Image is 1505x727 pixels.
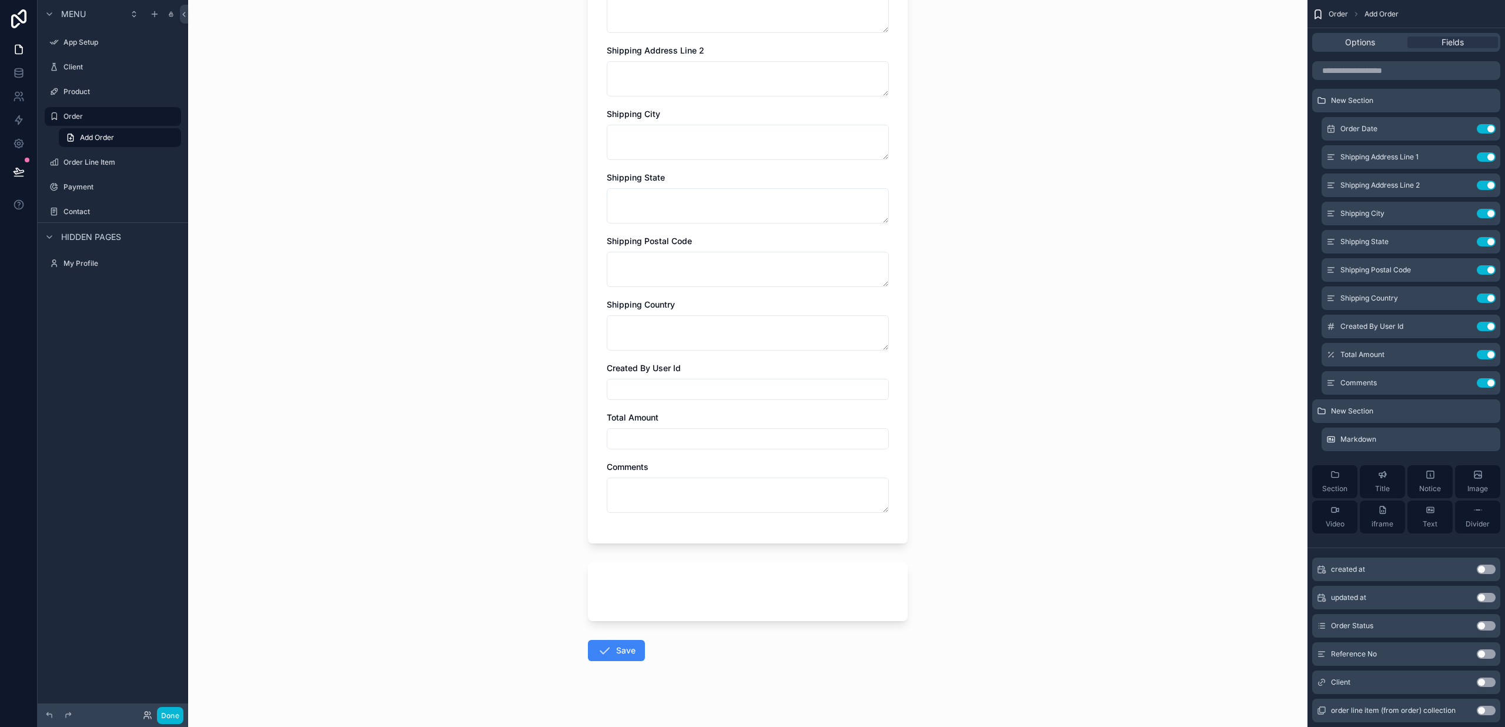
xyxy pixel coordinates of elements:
button: Done [157,707,183,724]
span: Order [1329,9,1348,19]
span: Divider [1466,519,1490,529]
span: Shipping State [607,172,665,182]
span: Video [1326,519,1345,529]
label: App Setup [63,38,179,47]
span: Section [1322,484,1347,493]
span: Text [1423,519,1437,529]
span: Client [1331,678,1350,687]
span: iframe [1372,519,1393,529]
label: Product [63,87,179,96]
a: Client [45,58,181,76]
button: Save [588,640,645,661]
span: Shipping Postal Code [1340,265,1411,275]
a: Product [45,82,181,101]
span: Add Order [1364,9,1399,19]
span: Comments [1340,378,1377,388]
span: Options [1345,36,1375,48]
span: Shipping Address Line 2 [607,45,704,55]
span: Image [1467,484,1488,493]
span: Shipping City [1340,209,1384,218]
a: Order Line Item [45,153,181,172]
button: Image [1455,465,1500,498]
span: Add Order [80,133,114,142]
a: App Setup [45,33,181,52]
span: New Section [1331,406,1373,416]
button: iframe [1360,501,1405,533]
span: updated at [1331,593,1366,602]
label: Order Line Item [63,158,179,167]
button: Section [1312,465,1357,498]
span: Shipping Address Line 1 [1340,152,1419,162]
a: Order [45,107,181,126]
button: Text [1407,501,1453,533]
span: created at [1331,565,1365,574]
span: Hidden pages [61,231,121,243]
span: Shipping Country [1340,294,1398,303]
a: Contact [45,202,181,221]
label: Order [63,112,174,121]
a: My Profile [45,254,181,273]
button: Divider [1455,501,1500,533]
a: Add Order [59,128,181,147]
span: Comments [607,462,648,472]
span: Title [1375,484,1390,493]
span: Order Date [1340,124,1377,134]
span: New Section [1331,96,1373,105]
span: Shipping Address Line 2 [1340,181,1420,190]
span: Shipping City [607,109,660,119]
span: Shipping Country [607,299,675,309]
label: Payment [63,182,179,192]
span: Reference No [1331,649,1377,659]
button: Notice [1407,465,1453,498]
button: Title [1360,465,1405,498]
span: Total Amount [607,412,658,422]
label: My Profile [63,259,179,268]
span: Notice [1419,484,1441,493]
span: Shipping State [1340,237,1389,246]
span: Total Amount [1340,350,1384,359]
span: Shipping Postal Code [607,236,692,246]
button: Video [1312,501,1357,533]
label: Contact [63,207,179,216]
span: Created By User Id [607,363,681,373]
span: Created By User Id [1340,322,1403,331]
span: Order Status [1331,621,1373,631]
span: order line item (from order) collection [1331,706,1456,715]
span: Fields [1442,36,1464,48]
span: Menu [61,8,86,20]
a: Payment [45,178,181,196]
label: Client [63,62,179,72]
span: Markdown [1340,435,1376,444]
